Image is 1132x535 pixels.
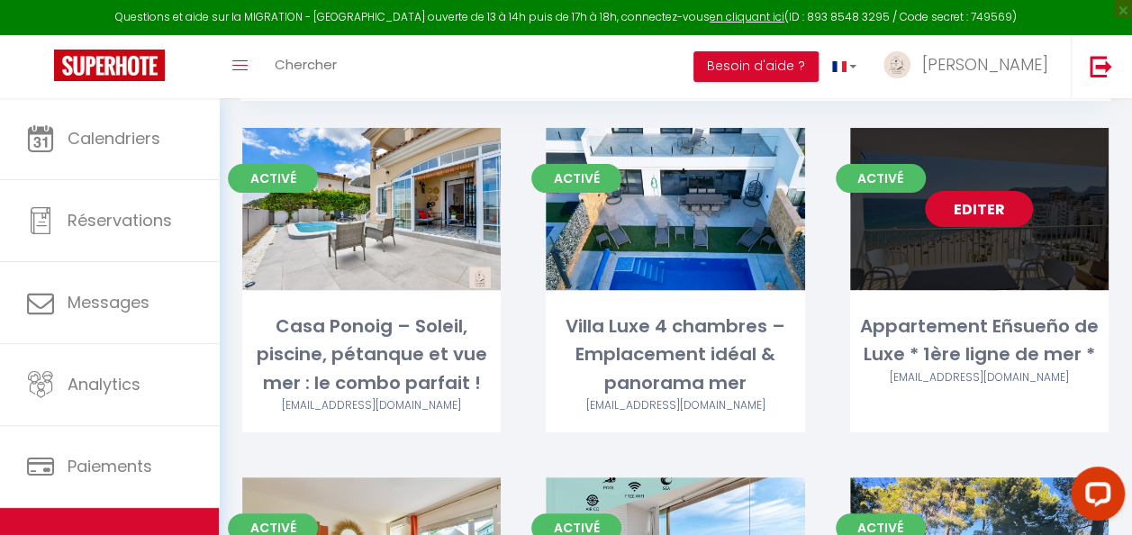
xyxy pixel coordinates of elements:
[261,35,350,98] a: Chercher
[922,53,1048,76] span: [PERSON_NAME]
[531,164,621,193] span: Activé
[68,373,140,395] span: Analytics
[68,127,160,150] span: Calendriers
[68,455,152,477] span: Paiements
[621,191,729,227] a: Editer
[546,313,804,397] div: Villa Luxe 4 chambres – Emplacement idéal & panorama mer
[693,51,819,82] button: Besoin d'aide ?
[68,209,172,231] span: Réservations
[925,191,1033,227] a: Editer
[870,35,1071,98] a: ... [PERSON_NAME]
[836,164,926,193] span: Activé
[275,55,337,74] span: Chercher
[318,191,426,227] a: Editer
[883,51,910,78] img: ...
[68,291,149,313] span: Messages
[1056,459,1132,535] iframe: LiveChat chat widget
[242,313,501,397] div: Casa Ponoig – Soleil, piscine, pétanque et vue mer : le combo parfait !
[850,313,1109,369] div: Appartement Eñsueño de Luxe * 1ère ligne de mer *
[54,50,165,81] img: Super Booking
[546,397,804,414] div: Airbnb
[228,164,318,193] span: Activé
[710,9,784,24] a: en cliquant ici
[850,369,1109,386] div: Airbnb
[242,397,501,414] div: Airbnb
[1090,55,1112,77] img: logout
